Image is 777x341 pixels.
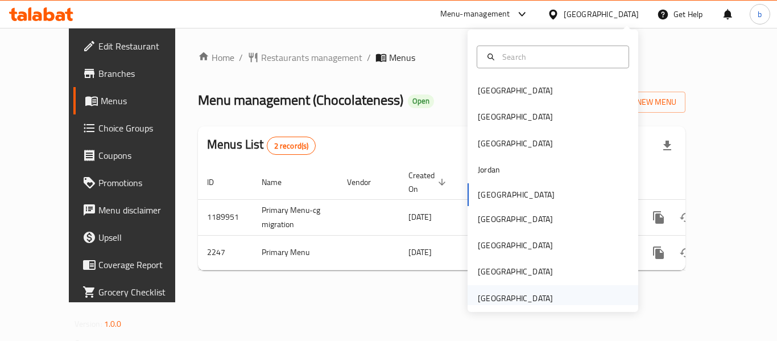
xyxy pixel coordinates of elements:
span: ID [207,175,229,189]
span: Menu management ( Chocolateness ) [198,87,403,113]
span: Vendor [347,175,386,189]
input: Search [498,51,622,63]
div: Menu-management [440,7,510,21]
a: Coverage Report [73,251,199,278]
a: Edit Restaurant [73,32,199,60]
span: Name [262,175,296,189]
span: 2 record(s) [267,141,316,151]
span: Menus [389,51,415,64]
li: / [367,51,371,64]
span: Upsell [98,231,189,244]
a: Home [198,51,234,64]
li: / [239,51,243,64]
span: Edit Restaurant [98,39,189,53]
a: Restaurants management [247,51,362,64]
a: Menus [73,87,199,114]
span: Grocery Checklist [98,285,189,299]
a: Coupons [73,142,199,169]
span: Promotions [98,176,189,190]
td: Primary Menu [253,235,338,270]
div: Open [408,95,434,108]
div: [GEOGRAPHIC_DATA] [478,239,553,252]
span: 1.0.0 [104,317,122,331]
div: [GEOGRAPHIC_DATA] [478,137,553,150]
a: Menu disclaimer [73,196,199,224]
span: Created On [408,169,449,196]
span: [DATE] [408,209,432,224]
div: Total records count [267,137,316,155]
span: Version: [75,317,102,331]
div: [GEOGRAPHIC_DATA] [478,292,553,305]
div: Jordan [478,163,500,176]
span: Open [408,96,434,106]
a: Upsell [73,224,199,251]
span: Add New Menu [606,95,676,109]
td: Primary Menu-cg migration [253,199,338,235]
span: [DATE] [408,245,432,260]
td: 2247 [198,235,253,270]
div: [GEOGRAPHIC_DATA] [478,84,553,97]
span: Branches [98,67,189,80]
td: 1189951 [198,199,253,235]
nav: breadcrumb [198,51,685,64]
span: Choice Groups [98,121,189,135]
div: [GEOGRAPHIC_DATA] [564,8,639,20]
span: Menus [101,94,189,108]
button: Add New Menu [597,92,685,113]
a: Promotions [73,169,199,196]
span: Coupons [98,149,189,162]
span: Menu disclaimer [98,203,189,217]
div: [GEOGRAPHIC_DATA] [478,110,553,123]
div: Export file [654,132,681,159]
h2: Menus List [207,136,316,155]
div: [GEOGRAPHIC_DATA] [478,213,553,225]
div: [GEOGRAPHIC_DATA] [478,265,553,278]
a: Grocery Checklist [73,278,199,306]
button: Change Status [672,239,700,266]
button: more [645,239,672,266]
span: b [758,8,762,20]
a: Branches [73,60,199,87]
span: Restaurants management [261,51,362,64]
button: more [645,204,672,231]
a: Choice Groups [73,114,199,142]
button: Change Status [672,204,700,231]
span: Coverage Report [98,258,189,272]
